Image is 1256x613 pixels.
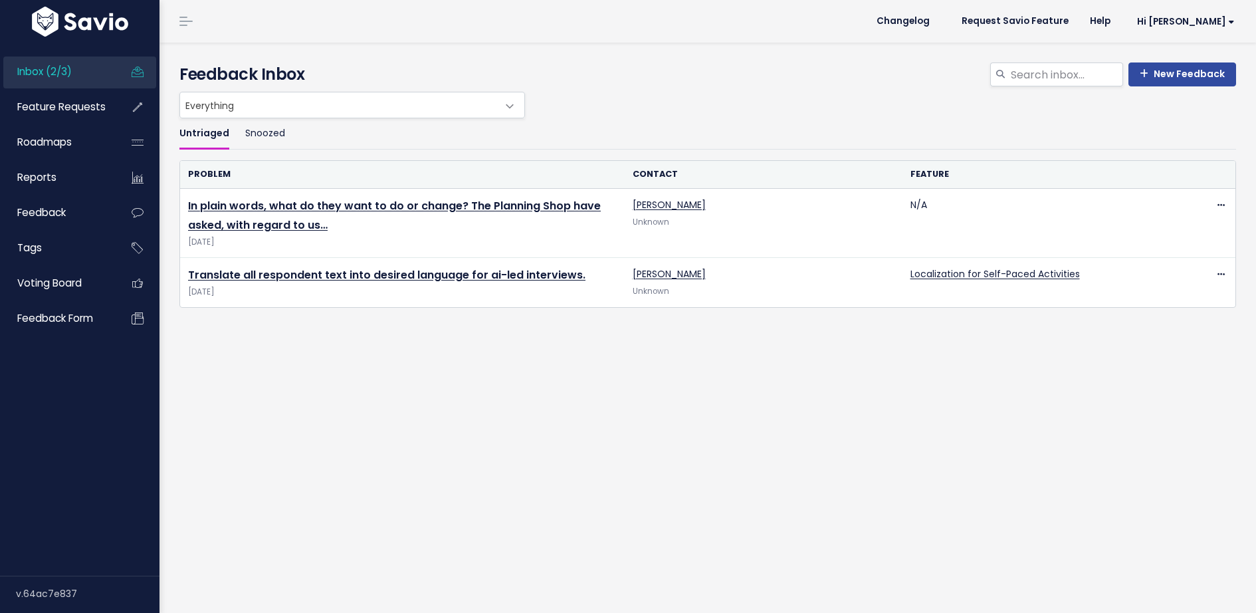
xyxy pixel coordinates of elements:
span: Feature Requests [17,100,106,114]
a: New Feedback [1128,62,1236,86]
a: Tags [3,233,110,263]
span: Inbox (2/3) [17,64,72,78]
span: Changelog [877,17,930,26]
a: Voting Board [3,268,110,299]
a: In plain words, what do they want to do or change? The Planning Shop have asked, with regard to us… [188,198,601,233]
h4: Feedback Inbox [179,62,1236,86]
a: Hi [PERSON_NAME] [1121,11,1245,32]
a: Help [1079,11,1121,31]
a: Feedback form [3,303,110,334]
a: [PERSON_NAME] [633,267,706,281]
td: N/A [902,189,1180,258]
a: Inbox (2/3) [3,57,110,87]
span: Hi [PERSON_NAME] [1137,17,1235,27]
input: Search inbox... [1009,62,1123,86]
span: Voting Board [17,276,82,290]
a: Translate all respondent text into desired language for ai-led interviews. [188,267,585,283]
span: Reports [17,170,56,184]
a: Feedback [3,197,110,228]
a: Request Savio Feature [951,11,1079,31]
th: Contact [625,161,902,188]
span: Everything [179,92,525,118]
span: [DATE] [188,235,617,249]
span: Roadmaps [17,135,72,149]
span: Feedback form [17,311,93,325]
span: Unknown [633,286,669,297]
span: [DATE] [188,285,617,299]
span: Feedback [17,205,66,219]
div: v.64ac7e837 [16,576,159,611]
a: [PERSON_NAME] [633,198,706,211]
a: Reports [3,162,110,193]
a: Snoozed [245,118,285,150]
a: Localization for Self-Paced Activities [910,267,1080,281]
th: Feature [902,161,1180,188]
th: Problem [180,161,625,188]
a: Untriaged [179,118,229,150]
ul: Filter feature requests [179,118,1236,150]
a: Feature Requests [3,92,110,122]
span: Tags [17,241,42,255]
span: Everything [180,92,498,118]
span: Unknown [633,217,669,227]
a: Roadmaps [3,127,110,158]
img: logo-white.9d6f32f41409.svg [29,7,132,37]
